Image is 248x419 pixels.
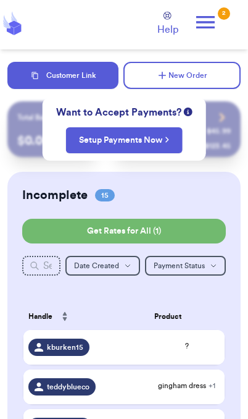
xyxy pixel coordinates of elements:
[157,12,178,37] a: Help
[154,341,220,351] span: ?
[47,342,83,352] span: kburken15
[22,187,88,204] h2: Incomplete
[207,126,231,136] div: $ 45.99
[22,256,60,276] input: Search
[17,112,61,122] p: Total Balance
[74,262,119,269] span: Date Created
[7,62,118,89] button: Customer Link
[47,382,89,392] span: teddyblueco
[204,141,231,151] div: $ 123.45
[56,105,181,120] span: Want to Accept Payments?
[154,262,205,269] span: Payment Status
[22,219,226,243] button: Get Rates for All (1)
[65,256,140,276] button: Date Created
[123,62,241,89] button: New Order
[79,134,170,146] a: Setup Payments Now
[66,127,183,153] button: Setup Payments Now
[55,304,75,329] button: Sort ascending
[149,300,225,332] th: Product
[209,382,215,389] span: + 1
[28,311,52,322] span: Handle
[218,7,230,20] div: 2
[17,132,91,150] p: $ 0.00
[95,189,115,201] span: 15
[157,22,178,37] span: Help
[145,256,226,276] button: Payment Status
[154,381,220,391] span: gingham dress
